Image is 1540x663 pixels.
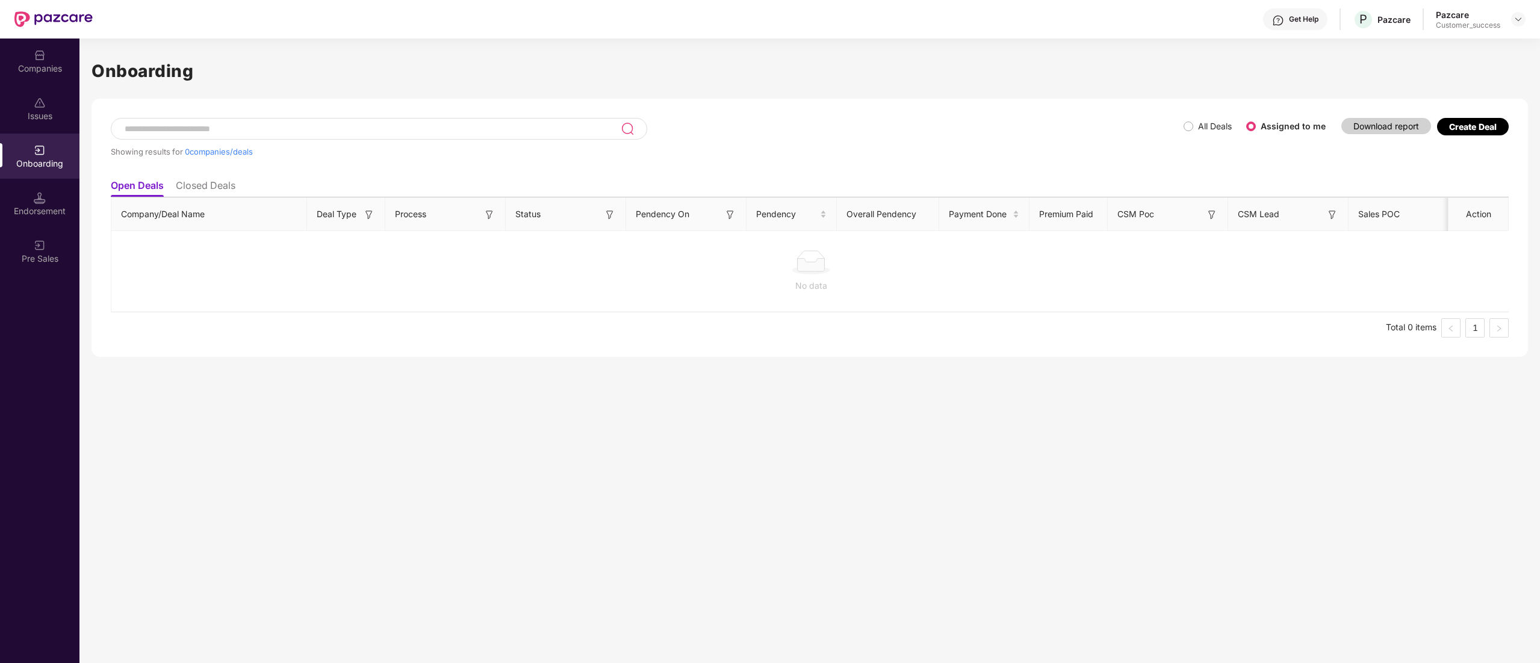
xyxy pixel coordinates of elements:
img: svg+xml;base64,PHN2ZyB3aWR0aD0iMTYiIGhlaWdodD0iMTYiIHZpZXdCb3g9IjAgMCAxNiAxNiIgZmlsbD0ibm9uZSIgeG... [483,209,495,221]
img: svg+xml;base64,PHN2ZyB3aWR0aD0iMTYiIGhlaWdodD0iMTYiIHZpZXdCb3g9IjAgMCAxNiAxNiIgZmlsbD0ibm9uZSIgeG... [1326,209,1338,221]
img: svg+xml;base64,PHN2ZyB3aWR0aD0iMTYiIGhlaWdodD0iMTYiIHZpZXdCb3g9IjAgMCAxNiAxNiIgZmlsbD0ibm9uZSIgeG... [1206,209,1218,221]
div: No data [121,279,1501,292]
li: 1 [1465,318,1485,338]
button: right [1489,318,1509,338]
img: svg+xml;base64,PHN2ZyB3aWR0aD0iMTYiIGhlaWdodD0iMTYiIHZpZXdCb3g9IjAgMCAxNiAxNiIgZmlsbD0ibm9uZSIgeG... [604,209,616,221]
img: svg+xml;base64,PHN2ZyBpZD0iSGVscC0zMngzMiIgeG1sbnM9Imh0dHA6Ly93d3cudzMub3JnLzIwMDAvc3ZnIiB3aWR0aD... [1272,14,1284,26]
li: Total 0 items [1386,318,1436,338]
div: Showing results for [111,147,1184,156]
span: Pendency [756,208,818,221]
button: Download report [1341,118,1431,134]
span: left [1447,325,1455,332]
div: Pazcare [1436,9,1500,20]
th: Overall Pendency [837,198,939,231]
th: Company/Deal Name [111,198,307,231]
label: Assigned to me [1261,121,1326,131]
img: svg+xml;base64,PHN2ZyB3aWR0aD0iMjQiIGhlaWdodD0iMjUiIHZpZXdCb3g9IjAgMCAyNCAyNSIgZmlsbD0ibm9uZSIgeG... [621,122,635,136]
span: Process [395,208,426,221]
span: Deal Type [317,208,356,221]
span: Payment Done [949,208,1010,221]
th: Payment Done [939,198,1029,231]
img: svg+xml;base64,PHN2ZyBpZD0iRHJvcGRvd24tMzJ4MzIiIHhtbG5zPSJodHRwOi8vd3d3LnczLm9yZy8yMDAwL3N2ZyIgd2... [1514,14,1523,24]
th: Premium Paid [1029,198,1108,231]
span: Pendency On [636,208,689,221]
div: Create Deal [1449,122,1497,132]
img: svg+xml;base64,PHN2ZyB3aWR0aD0iMTYiIGhlaWdodD0iMTYiIHZpZXdCb3g9IjAgMCAxNiAxNiIgZmlsbD0ibm9uZSIgeG... [724,209,736,221]
img: svg+xml;base64,PHN2ZyBpZD0iSXNzdWVzX2Rpc2FibGVkIiB4bWxucz0iaHR0cDovL3d3dy53My5vcmcvMjAwMC9zdmciIH... [34,97,46,109]
a: 1 [1466,319,1484,337]
span: 0 companies/deals [185,147,253,156]
span: Status [515,208,541,221]
label: All Deals [1198,121,1232,131]
div: Get Help [1289,14,1318,24]
li: Previous Page [1441,318,1461,338]
span: CSM Poc [1117,208,1154,221]
img: svg+xml;base64,PHN2ZyB3aWR0aD0iMTYiIGhlaWdodD0iMTYiIHZpZXdCb3g9IjAgMCAxNiAxNiIgZmlsbD0ibm9uZSIgeG... [363,209,375,221]
li: Open Deals [111,179,164,197]
div: Pazcare [1377,14,1411,25]
h1: Onboarding [92,58,1528,84]
span: right [1495,325,1503,332]
li: Closed Deals [176,179,235,197]
img: svg+xml;base64,PHN2ZyB3aWR0aD0iMTQuNSIgaGVpZ2h0PSIxNC41IiB2aWV3Qm94PSIwIDAgMTYgMTYiIGZpbGw9Im5vbm... [34,192,46,204]
span: P [1359,12,1367,26]
th: Action [1448,198,1509,231]
span: CSM Lead [1238,208,1279,221]
th: Pendency [747,198,837,231]
li: Next Page [1489,318,1509,338]
img: svg+xml;base64,PHN2ZyB3aWR0aD0iMjAiIGhlaWdodD0iMjAiIHZpZXdCb3g9IjAgMCAyMCAyMCIgZmlsbD0ibm9uZSIgeG... [34,239,46,251]
img: svg+xml;base64,PHN2ZyB3aWR0aD0iMTYiIGhlaWdodD0iMTYiIHZpZXdCb3g9IjAgMCAxNiAxNiIgZmlsbD0ibm9uZSIgeG... [1447,209,1459,221]
img: New Pazcare Logo [14,11,93,27]
img: svg+xml;base64,PHN2ZyBpZD0iQ29tcGFuaWVzIiB4bWxucz0iaHR0cDovL3d3dy53My5vcmcvMjAwMC9zdmciIHdpZHRoPS... [34,49,46,61]
img: svg+xml;base64,PHN2ZyB3aWR0aD0iMjAiIGhlaWdodD0iMjAiIHZpZXdCb3g9IjAgMCAyMCAyMCIgZmlsbD0ibm9uZSIgeG... [34,144,46,156]
button: left [1441,318,1461,338]
span: Sales POC [1358,208,1400,221]
div: Customer_success [1436,20,1500,30]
